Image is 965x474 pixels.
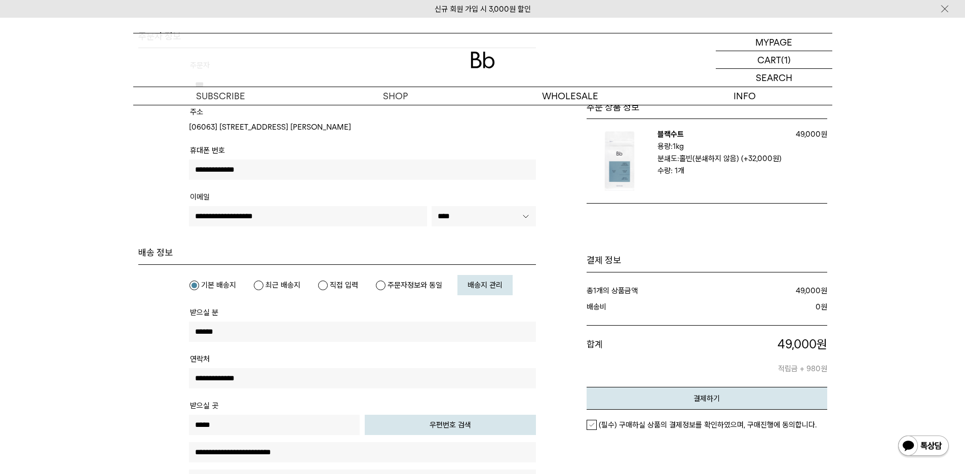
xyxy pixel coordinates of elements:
strong: 1 [593,286,596,295]
p: 수량: 1개 [658,165,787,177]
strong: 0 [816,302,821,311]
img: 카카오톡 채널 1:1 채팅 버튼 [897,434,950,459]
span: 배송지 관리 [468,281,503,290]
span: 휴대폰 번호 [190,146,225,155]
a: SUBSCRIBE [133,87,308,105]
p: 49,000원 [787,128,827,140]
h4: 배송 정보 [138,247,536,259]
a: 블랙수트 [658,130,684,139]
a: 배송지 관리 [457,275,513,295]
td: [06063] [STREET_ADDRESS] [PERSON_NAME] [189,121,536,133]
b: 홀빈(분쇄하지 않음) [679,154,739,163]
span: 받으실 분 [190,308,218,317]
h1: 결제 정보 [587,254,827,266]
dt: 합계 [587,336,690,375]
strong: (+32,000원) [741,154,782,163]
em: 결제하기 [693,394,720,403]
label: 직접 입력 [318,280,358,290]
p: 용량: [658,140,782,152]
span: 연락처 [190,354,210,364]
button: 결제하기 [587,387,827,410]
h3: 주문 상품 정보 [587,101,827,113]
dt: 배송비 [587,301,711,313]
th: 주소 [190,106,203,120]
p: 원 [690,336,827,353]
p: CART [757,51,781,68]
dt: 총 개의 상품금액 [587,285,717,297]
img: 블랙수트 [587,128,652,194]
p: (1) [781,51,791,68]
a: MYPAGE [716,33,832,51]
p: SEARCH [756,69,792,87]
p: 적립금 + 980원 [690,352,827,375]
label: 기본 배송지 [189,280,236,290]
p: INFO [658,87,832,105]
p: WHOLESALE [483,87,658,105]
dd: 원 [717,285,827,297]
a: SHOP [308,87,483,105]
span: 이메일 [190,192,210,202]
a: CART (1) [716,51,832,69]
label: 최근 배송지 [253,280,300,290]
a: 신규 회원 가입 시 3,000원 할인 [435,5,531,14]
span: 받으실 곳 [190,401,218,410]
img: 로고 [471,52,495,68]
p: MYPAGE [755,33,792,51]
em: (필수) 구매하실 상품의 결제정보를 확인하였으며, 구매진행에 동의합니다. [599,420,817,429]
strong: 49,000 [796,286,821,295]
dd: 원 [711,301,827,313]
label: 주문자정보와 동일 [375,280,442,290]
p: 분쇄도: [658,152,782,165]
b: 1kg [673,142,684,151]
button: 우편번호 검색 [365,415,536,435]
span: 49,000 [778,337,817,351]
